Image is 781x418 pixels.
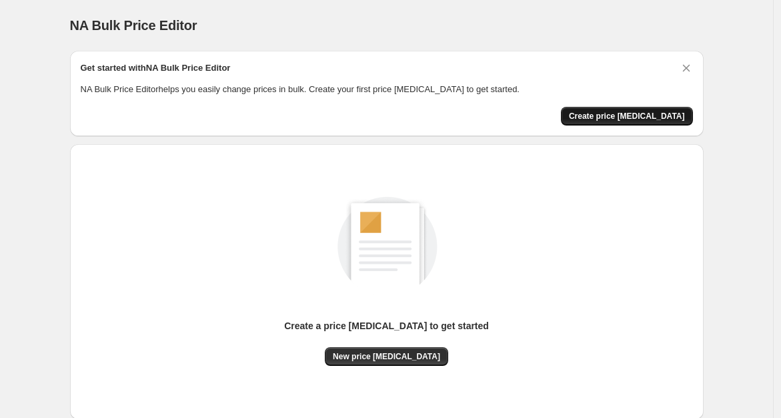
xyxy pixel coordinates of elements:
[325,347,448,366] button: New price [MEDICAL_DATA]
[70,18,197,33] span: NA Bulk Price Editor
[333,351,440,362] span: New price [MEDICAL_DATA]
[569,111,685,122] span: Create price [MEDICAL_DATA]
[561,107,693,126] button: Create price change job
[284,319,489,333] p: Create a price [MEDICAL_DATA] to get started
[680,61,693,75] button: Dismiss card
[81,61,231,75] h2: Get started with NA Bulk Price Editor
[81,83,693,96] p: NA Bulk Price Editor helps you easily change prices in bulk. Create your first price [MEDICAL_DAT...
